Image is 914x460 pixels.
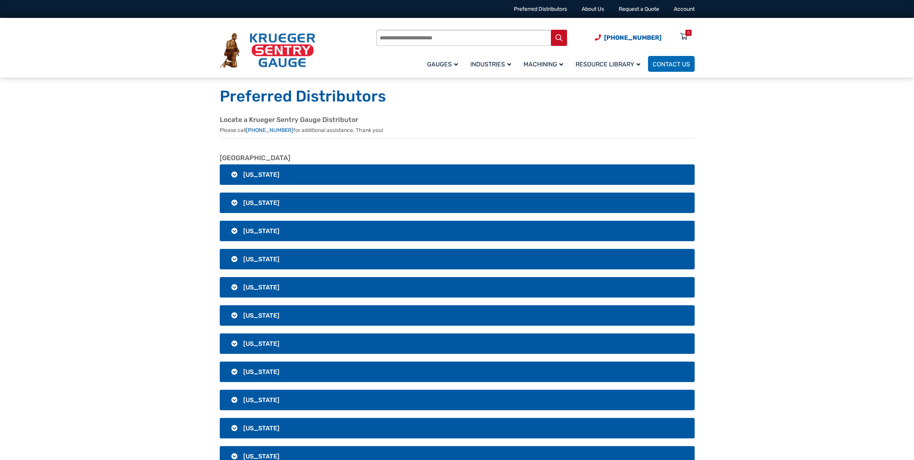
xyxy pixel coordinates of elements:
[243,199,279,206] span: [US_STATE]
[595,33,662,42] a: Phone Number (920) 434-8860
[246,127,293,134] a: [PHONE_NUMBER]
[523,61,563,68] span: Machining
[582,6,604,12] a: About Us
[687,30,690,36] div: 0
[243,255,279,263] span: [US_STATE]
[576,61,640,68] span: Resource Library
[220,33,315,68] img: Krueger Sentry Gauge
[653,61,690,68] span: Contact Us
[243,396,279,404] span: [US_STATE]
[220,154,695,162] h2: [GEOGRAPHIC_DATA]
[571,55,648,73] a: Resource Library
[648,56,695,72] a: Contact Us
[220,126,695,134] p: Please call for additional assistance. Thank you!
[243,312,279,319] span: [US_STATE]
[604,34,662,41] span: [PHONE_NUMBER]
[519,55,571,73] a: Machining
[220,116,695,124] h2: Locate a Krueger Sentry Gauge Distributor
[243,284,279,291] span: [US_STATE]
[243,368,279,375] span: [US_STATE]
[243,171,279,178] span: [US_STATE]
[243,227,279,235] span: [US_STATE]
[422,55,466,73] a: Gauges
[674,6,695,12] a: Account
[243,340,279,347] span: [US_STATE]
[514,6,567,12] a: Preferred Distributors
[619,6,659,12] a: Request a Quote
[243,424,279,432] span: [US_STATE]
[466,55,519,73] a: Industries
[243,453,279,460] span: [US_STATE]
[220,87,695,106] h1: Preferred Distributors
[470,61,511,68] span: Industries
[427,61,458,68] span: Gauges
